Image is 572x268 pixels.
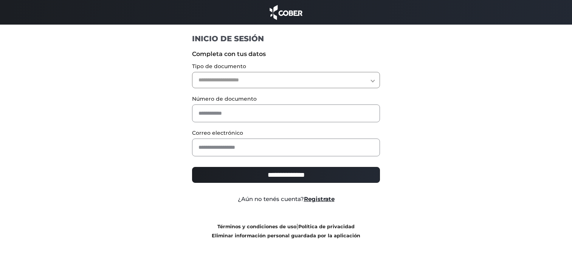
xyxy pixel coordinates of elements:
img: cober_marca.png [268,4,305,21]
label: Correo electrónico [192,129,380,137]
label: Completa con tus datos [192,50,380,59]
a: Términos y condiciones de uso [217,224,296,229]
label: Tipo de documento [192,62,380,70]
a: Política de privacidad [298,224,355,229]
div: ¿Aún no tenés cuenta? [186,195,386,204]
div: | [186,222,386,240]
label: Número de documento [192,95,380,103]
a: Eliminar información personal guardada por la aplicación [212,233,360,238]
a: Registrate [304,195,335,203]
h1: INICIO DE SESIÓN [192,34,380,44]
